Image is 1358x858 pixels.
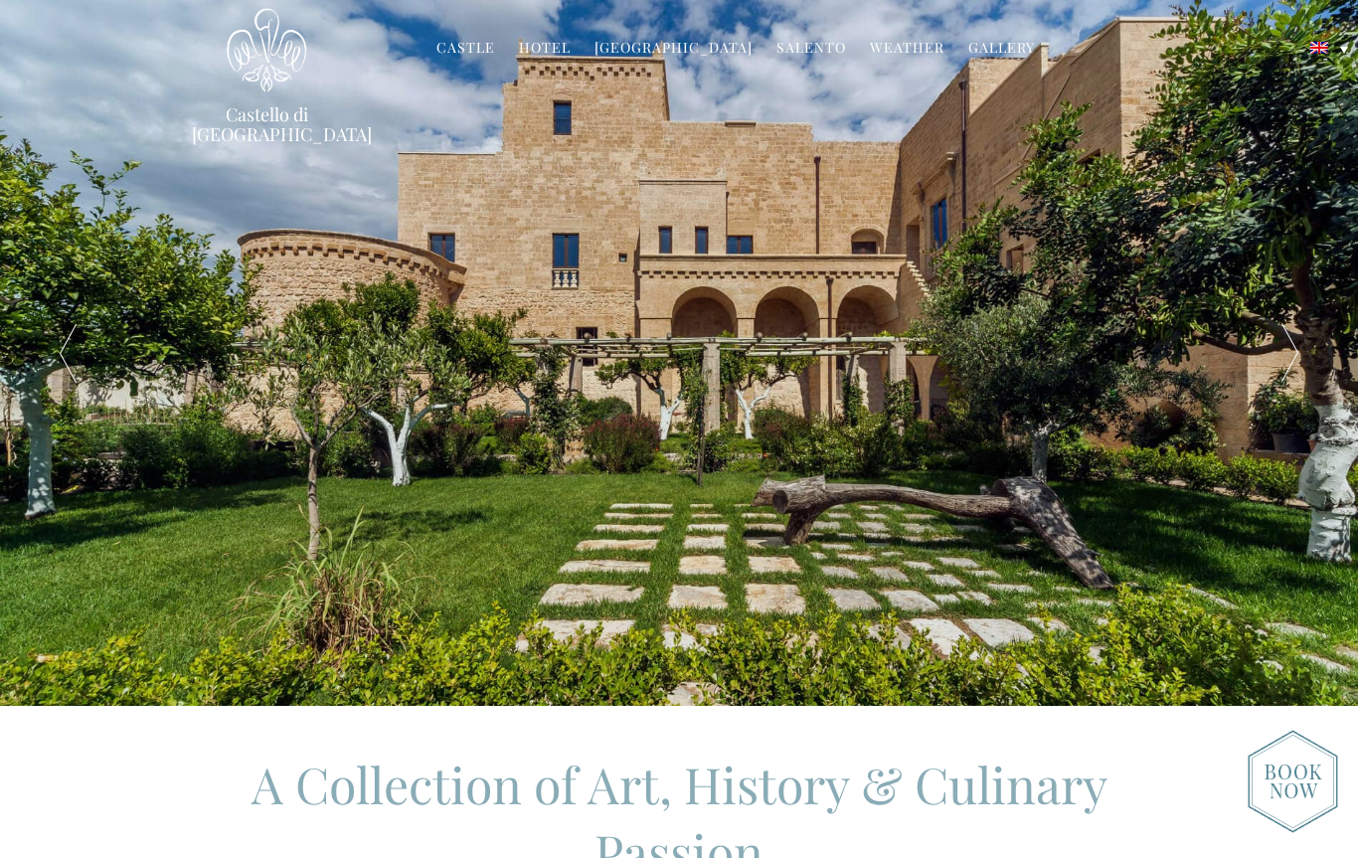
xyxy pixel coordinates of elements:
[519,38,571,61] a: Hotel
[594,38,753,61] a: [GEOGRAPHIC_DATA]
[776,38,846,61] a: Salento
[227,8,306,92] img: Castello di Ugento
[968,38,1035,61] a: Gallery
[1310,42,1328,54] img: English
[436,38,495,61] a: Castle
[192,104,341,144] a: Castello di [GEOGRAPHIC_DATA]
[870,38,944,61] a: Weather
[1248,730,1338,833] img: new-booknow.png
